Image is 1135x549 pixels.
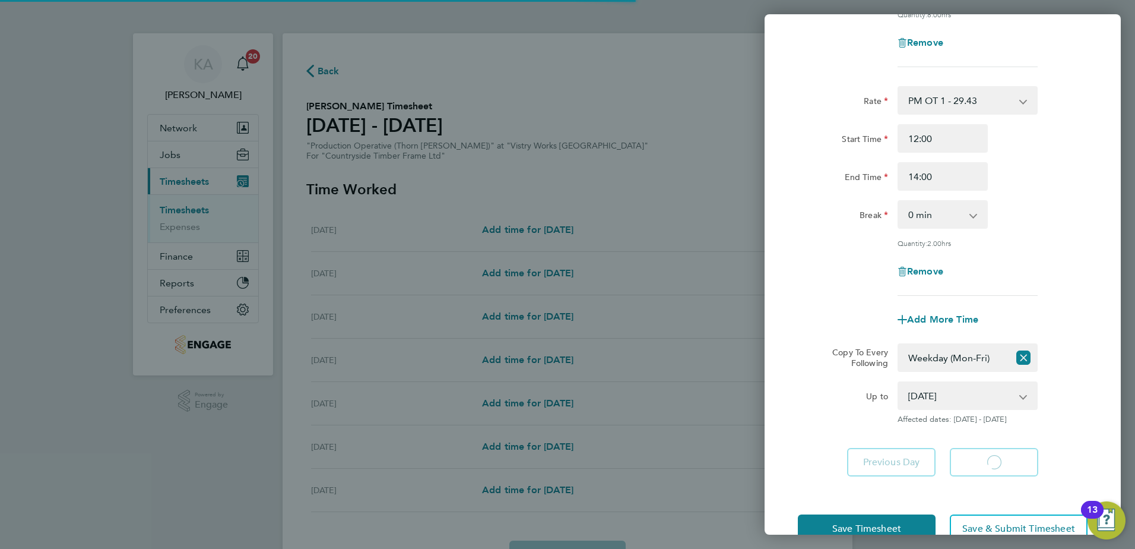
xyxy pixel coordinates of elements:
[842,134,888,148] label: Start Time
[962,523,1075,535] span: Save & Submit Timesheet
[927,10,941,19] span: 8.00
[907,37,943,48] span: Remove
[1016,345,1031,371] button: Reset selection
[860,210,888,224] label: Break
[907,266,943,277] span: Remove
[1087,510,1098,525] div: 13
[898,315,978,324] button: Add More Time
[1088,501,1126,539] button: Open Resource Center, 13 new notifications
[898,38,943,48] button: Remove
[898,267,943,276] button: Remove
[898,238,1038,248] div: Quantity: hrs
[898,124,988,153] input: E.g. 08:00
[866,391,888,405] label: Up to
[898,162,988,191] input: E.g. 18:00
[898,10,1038,19] div: Quantity: hrs
[798,515,936,543] button: Save Timesheet
[832,523,901,535] span: Save Timesheet
[950,515,1088,543] button: Save & Submit Timesheet
[845,172,888,186] label: End Time
[864,96,888,110] label: Rate
[927,238,941,248] span: 2.00
[898,415,1038,424] span: Affected dates: [DATE] - [DATE]
[823,347,888,368] label: Copy To Every Following
[907,314,978,325] span: Add More Time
